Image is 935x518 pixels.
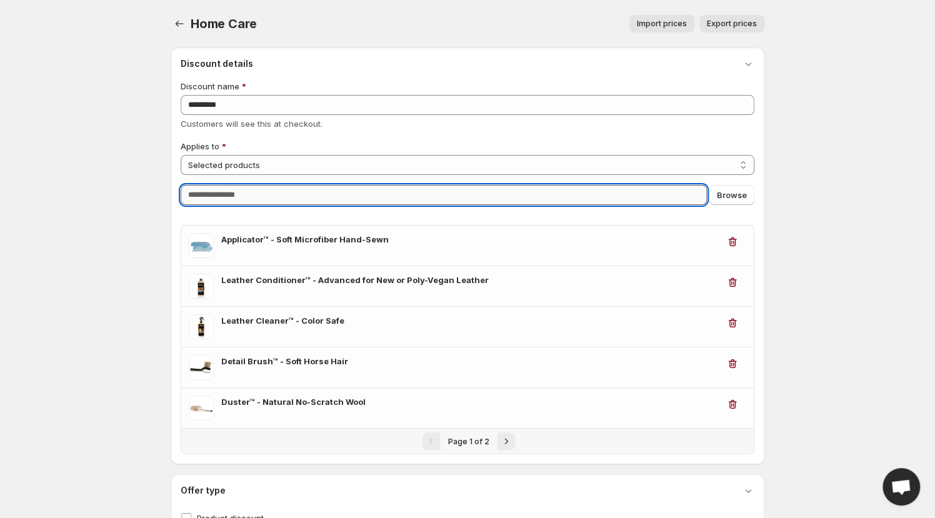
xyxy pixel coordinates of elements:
[882,468,920,506] div: Open chat
[181,428,754,454] nav: Pagination
[497,432,515,450] button: Next
[191,16,257,31] span: Home Care
[709,185,754,205] button: Browse
[637,19,687,29] span: Import prices
[707,19,757,29] span: Export prices
[221,314,719,327] h3: Leather Cleaner™ - Color Safe
[221,355,719,367] h3: Detail Brush™ - Soft Horse Hair
[221,274,719,286] h3: Leather Conditioner™ - Advanced for New or Poly-Vegan Leather
[181,484,226,497] h3: Offer type
[221,396,719,408] h3: Duster™ - Natural No-Scratch Wool
[717,189,747,201] span: Browse
[629,15,694,32] button: Import prices
[181,81,239,91] span: Discount name
[181,57,253,70] h3: Discount details
[699,15,764,32] button: Export prices
[221,233,719,246] h3: Applicator™ - Soft Microfiber Hand-Sewn
[181,119,322,129] span: Customers will see this at checkout.
[181,141,219,151] span: Applies to
[448,437,489,446] span: Page 1 of 2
